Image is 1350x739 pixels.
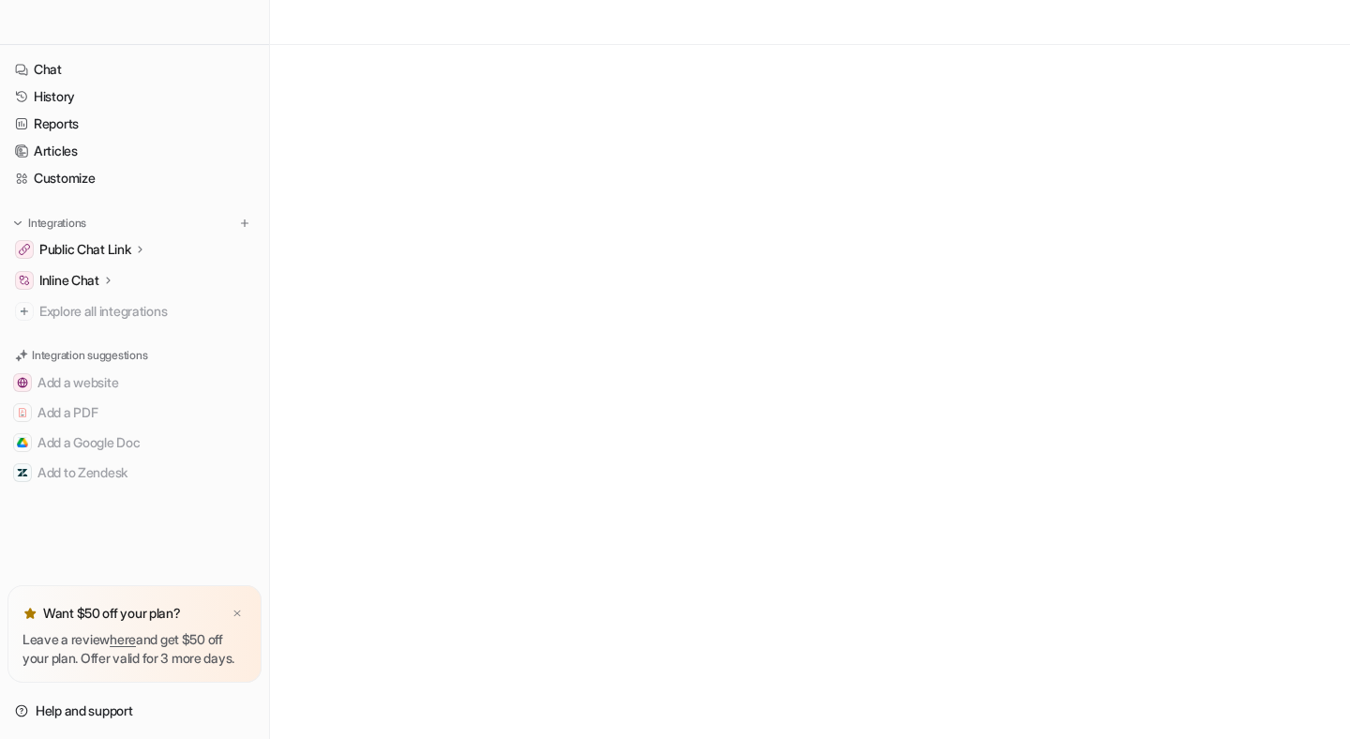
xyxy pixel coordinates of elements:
[238,217,251,230] img: menu_add.svg
[19,275,30,286] img: Inline Chat
[39,271,99,290] p: Inline Chat
[17,437,28,448] img: Add a Google Doc
[7,165,262,191] a: Customize
[19,244,30,255] img: Public Chat Link
[7,56,262,83] a: Chat
[39,240,131,259] p: Public Chat Link
[22,630,247,668] p: Leave a review and get $50 off your plan. Offer valid for 3 more days.
[11,217,24,230] img: expand menu
[7,428,262,458] button: Add a Google DocAdd a Google Doc
[28,216,86,231] p: Integrations
[7,368,262,398] button: Add a websiteAdd a website
[7,298,262,324] a: Explore all integrations
[39,296,254,326] span: Explore all integrations
[32,347,147,364] p: Integration suggestions
[110,631,136,647] a: here
[17,407,28,418] img: Add a PDF
[15,302,34,321] img: explore all integrations
[7,111,262,137] a: Reports
[7,214,92,233] button: Integrations
[232,608,243,620] img: x
[7,83,262,110] a: History
[43,604,181,623] p: Want $50 off your plan?
[7,138,262,164] a: Articles
[7,398,262,428] button: Add a PDFAdd a PDF
[22,606,37,621] img: star
[7,458,262,488] button: Add to ZendeskAdd to Zendesk
[17,377,28,388] img: Add a website
[7,698,262,724] a: Help and support
[17,467,28,478] img: Add to Zendesk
